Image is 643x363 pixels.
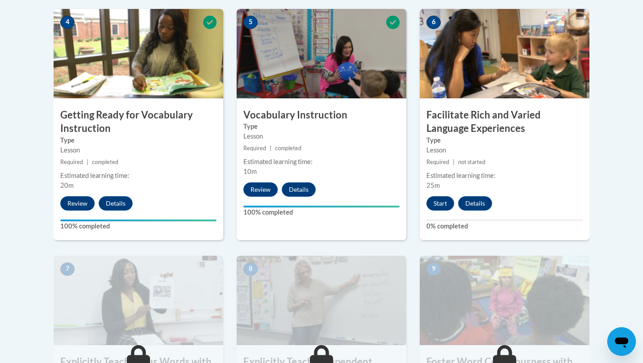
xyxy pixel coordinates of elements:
h3: Facilitate Rich and Varied Language Experiences [420,108,589,136]
label: 100% completed [60,221,217,231]
button: Review [60,196,95,211]
span: 7 [60,262,75,276]
label: Type [426,135,583,145]
div: Your progress [243,206,400,207]
button: Review [243,182,278,197]
span: Required [60,159,83,165]
label: Type [60,135,217,145]
span: 5 [243,16,258,29]
span: 6 [426,16,441,29]
span: Required [243,145,266,152]
h3: Vocabulary Instruction [237,108,406,122]
img: Course Image [420,9,589,98]
h3: Getting Ready for Vocabulary Instruction [54,108,223,136]
button: Details [458,196,492,211]
div: Estimated learning time: [426,171,583,181]
span: 25m [426,181,440,189]
label: Type [243,122,400,131]
span: not started [458,159,485,165]
img: Course Image [237,256,406,345]
button: Details [282,182,316,197]
div: Lesson [426,145,583,155]
span: 20m [60,181,74,189]
span: | [270,145,271,152]
iframe: Button to launch messaging window [607,327,636,356]
span: 4 [60,16,75,29]
img: Course Image [237,9,406,98]
button: Start [426,196,454,211]
div: Your progress [60,219,217,221]
img: Course Image [420,256,589,345]
label: 0% completed [426,221,583,231]
label: 100% completed [243,207,400,217]
div: Estimated learning time: [243,157,400,167]
div: Lesson [243,131,400,141]
img: Course Image [54,9,223,98]
span: 9 [426,262,441,276]
div: Lesson [60,145,217,155]
button: Details [99,196,133,211]
img: Course Image [54,256,223,345]
span: completed [92,159,118,165]
span: Required [426,159,449,165]
div: Estimated learning time: [60,171,217,181]
span: 10m [243,168,257,175]
span: | [87,159,88,165]
span: | [453,159,455,165]
span: 8 [243,262,258,276]
span: completed [275,145,301,152]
